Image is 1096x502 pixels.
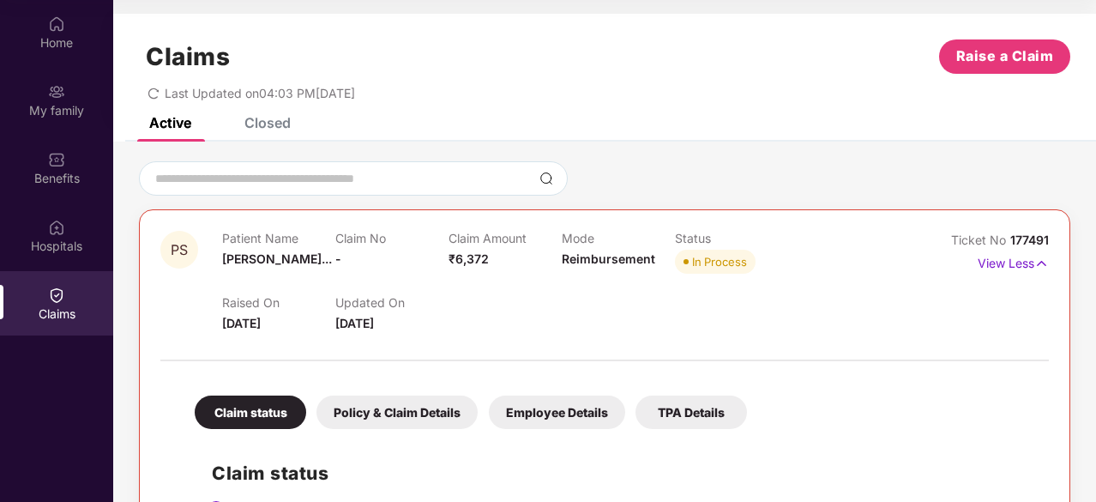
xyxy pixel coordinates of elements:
[449,231,562,245] p: Claim Amount
[171,243,188,257] span: PS
[146,42,230,71] h1: Claims
[148,86,160,100] span: redo
[1010,233,1049,247] span: 177491
[1034,254,1049,273] img: svg+xml;base64,PHN2ZyB4bWxucz0iaHR0cDovL3d3dy53My5vcmcvMjAwMC9zdmciIHdpZHRoPSIxNyIgaGVpZ2h0PSIxNy...
[48,151,65,168] img: svg+xml;base64,PHN2ZyBpZD0iQmVuZWZpdHMiIHhtbG5zPSJodHRwOi8vd3d3LnczLm9yZy8yMDAwL3N2ZyIgd2lkdGg9Ij...
[48,219,65,236] img: svg+xml;base64,PHN2ZyBpZD0iSG9zcGl0YWxzIiB4bWxucz0iaHR0cDovL3d3dy53My5vcmcvMjAwMC9zdmciIHdpZHRoPS...
[539,172,553,185] img: svg+xml;base64,PHN2ZyBpZD0iU2VhcmNoLTMyeDMyIiB4bWxucz0iaHR0cDovL3d3dy53My5vcmcvMjAwMC9zdmciIHdpZH...
[562,251,655,266] span: Reimbursement
[335,231,449,245] p: Claim No
[222,231,335,245] p: Patient Name
[335,316,374,330] span: [DATE]
[956,45,1054,67] span: Raise a Claim
[222,251,332,266] span: [PERSON_NAME]...
[939,39,1070,74] button: Raise a Claim
[222,316,261,330] span: [DATE]
[692,253,747,270] div: In Process
[48,287,65,304] img: svg+xml;base64,PHN2ZyBpZD0iQ2xhaW0iIHhtbG5zPSJodHRwOi8vd3d3LnczLm9yZy8yMDAwL3N2ZyIgd2lkdGg9IjIwIi...
[48,15,65,33] img: svg+xml;base64,PHN2ZyBpZD0iSG9tZSIgeG1sbnM9Imh0dHA6Ly93d3cudzMub3JnLzIwMDAvc3ZnIiB3aWR0aD0iMjAiIG...
[212,459,1032,487] h2: Claim status
[165,86,355,100] span: Last Updated on 04:03 PM[DATE]
[316,396,478,429] div: Policy & Claim Details
[635,396,747,429] div: TPA Details
[335,251,341,266] span: -
[449,251,489,266] span: ₹6,372
[222,295,335,310] p: Raised On
[195,396,306,429] div: Claim status
[335,295,449,310] p: Updated On
[951,233,1010,247] span: Ticket No
[48,83,65,100] img: svg+xml;base64,PHN2ZyB3aWR0aD0iMjAiIGhlaWdodD0iMjAiIHZpZXdCb3g9IjAgMCAyMCAyMCIgZmlsbD0ibm9uZSIgeG...
[675,231,788,245] p: Status
[244,114,291,131] div: Closed
[562,231,675,245] p: Mode
[978,250,1049,273] p: View Less
[149,114,191,131] div: Active
[489,396,625,429] div: Employee Details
